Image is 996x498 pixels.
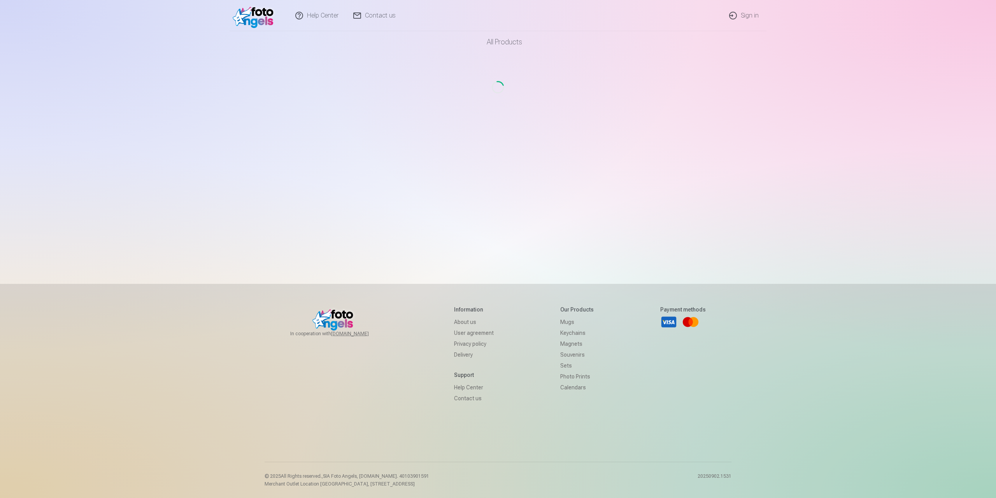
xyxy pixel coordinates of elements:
[560,360,594,371] a: Sets
[454,382,494,393] a: Help Center
[560,371,594,382] a: Photo prints
[465,31,531,53] a: All products
[454,306,494,313] h5: Information
[560,317,594,327] a: Mugs
[560,338,594,349] a: Magnets
[454,338,494,349] a: Privacy policy
[560,349,594,360] a: Souvenirs
[560,327,594,338] a: Keychains
[454,317,494,327] a: About us
[233,3,277,28] img: /fa1
[331,331,388,337] a: [DOMAIN_NAME]
[454,393,494,404] a: Contact us
[323,473,429,479] span: SIA Foto Angels, [DOMAIN_NAME]. 40103901591
[454,349,494,360] a: Delivery
[290,331,388,337] span: In cooperation with
[560,382,594,393] a: Calendars
[660,313,677,331] a: Visa
[265,481,429,487] p: Merchant Outlet Location [GEOGRAPHIC_DATA], [STREET_ADDRESS]
[682,313,699,331] a: Mastercard
[698,473,731,487] p: 20250902.1531
[660,306,706,313] h5: Payment methods
[265,473,429,479] p: © 2025 All Rights reserved. ,
[454,327,494,338] a: User agreement
[454,371,494,379] h5: Support
[560,306,594,313] h5: Our products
